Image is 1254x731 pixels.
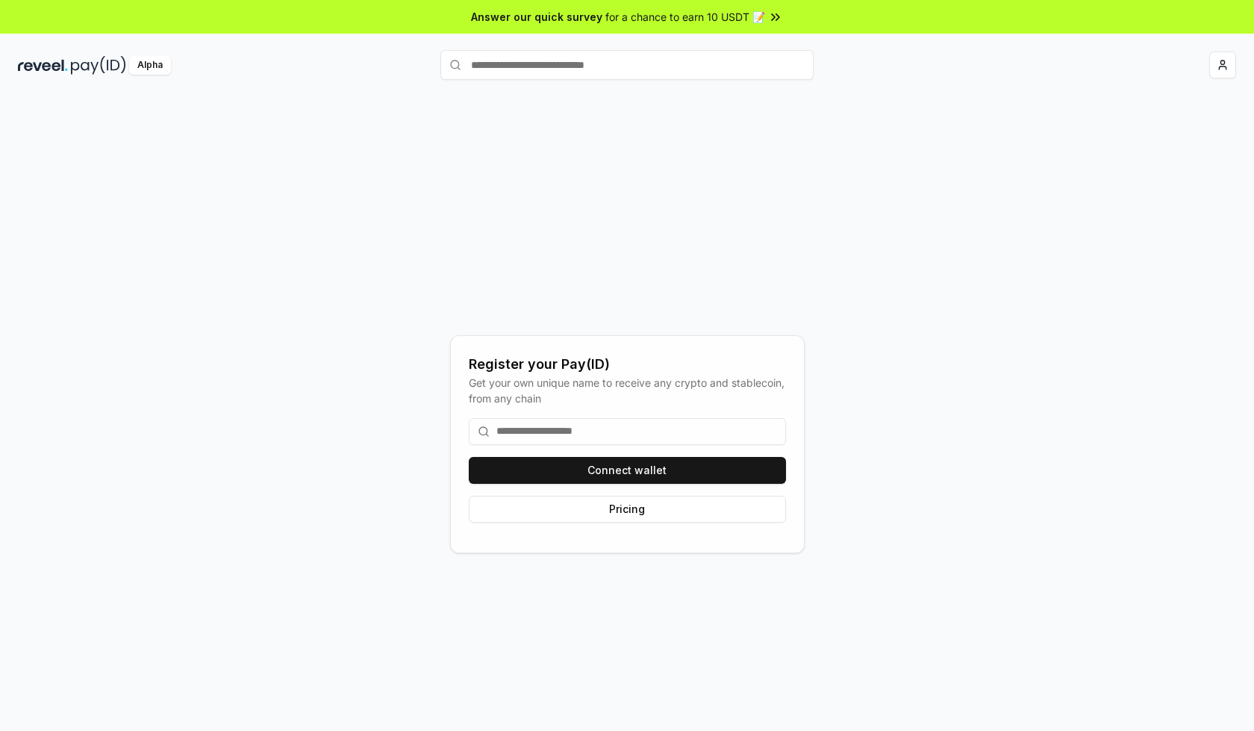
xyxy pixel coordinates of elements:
[605,9,765,25] span: for a chance to earn 10 USDT 📝
[469,457,786,484] button: Connect wallet
[471,9,602,25] span: Answer our quick survey
[469,375,786,406] div: Get your own unique name to receive any crypto and stablecoin, from any chain
[71,56,126,75] img: pay_id
[469,496,786,523] button: Pricing
[469,354,786,375] div: Register your Pay(ID)
[18,56,68,75] img: reveel_dark
[129,56,171,75] div: Alpha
